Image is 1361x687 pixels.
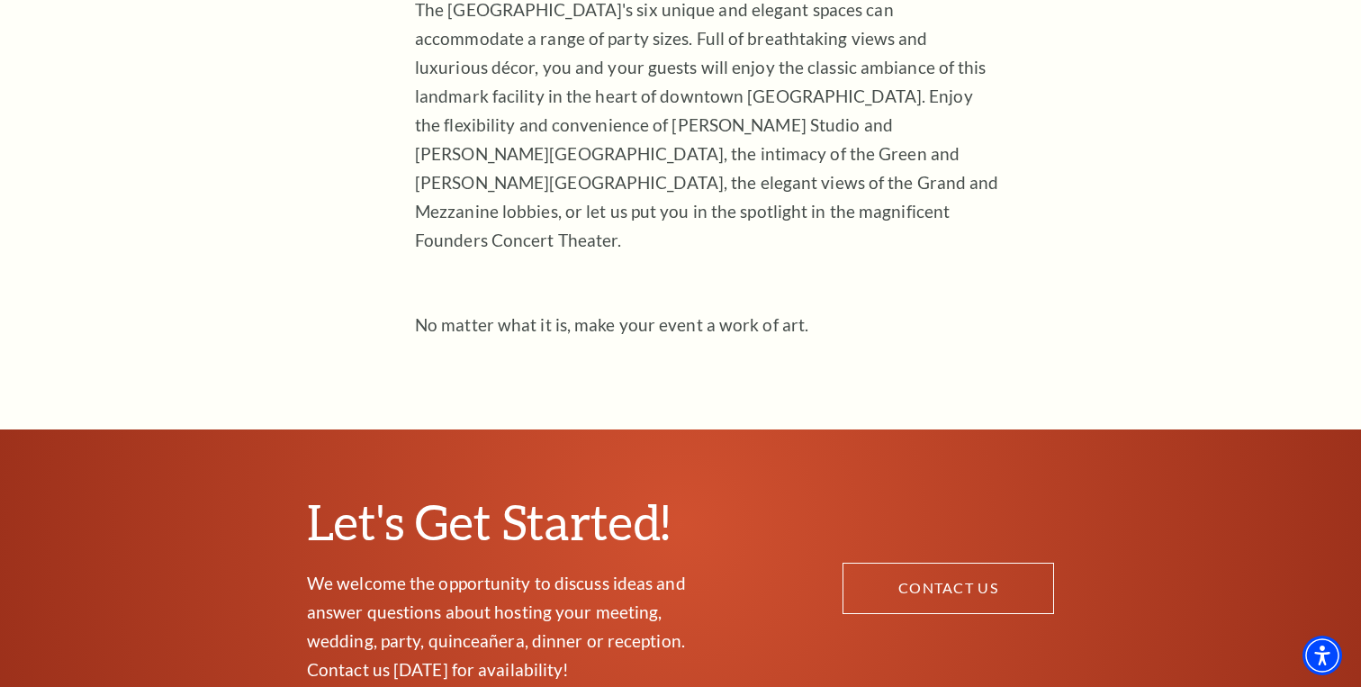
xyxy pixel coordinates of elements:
[1302,636,1342,675] div: Accessibility Menu
[415,314,808,335] span: No matter what it is, make your event a work of art.
[843,563,1054,613] a: CONTACT US
[307,569,726,684] p: We welcome the opportunity to discuss ideas and answer questions about hosting your meeting, wedd...
[307,493,726,551] h2: Let's Get Started!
